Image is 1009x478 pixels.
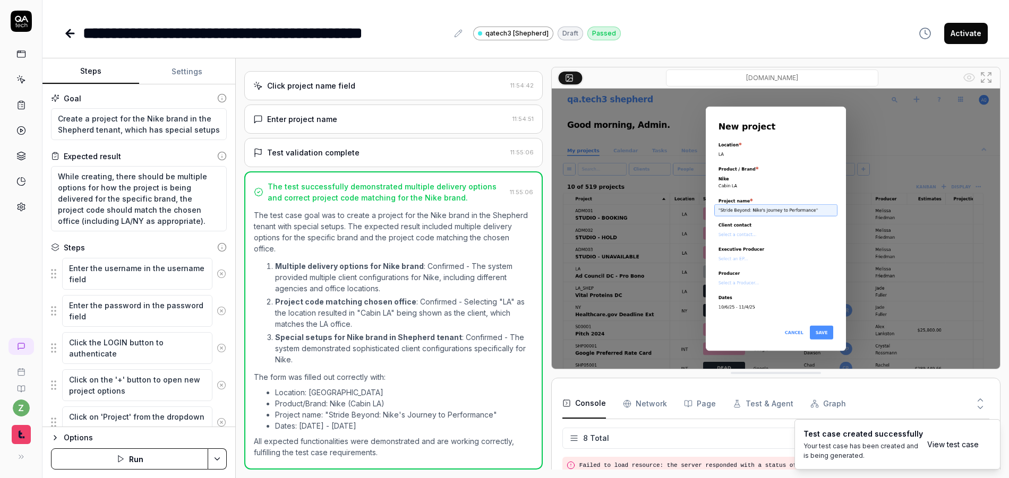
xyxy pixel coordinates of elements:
[512,115,534,123] time: 11:54:51
[803,441,923,460] div: Your test case has been created and is being generated.
[275,260,533,294] p: : Confirmed - The system provided multiple client configurations for Nike, including different ag...
[510,149,534,156] time: 11:55:06
[254,436,533,458] p: All expected functionalities were demonstrated and are working correctly, fulfilling the test cas...
[51,294,227,327] div: Suggestions
[275,297,416,306] strong: Project code matching chosen office
[978,69,995,86] button: Open in full screen
[212,300,230,321] button: Remove step
[579,461,985,470] pre: Failed to load resource: the server responded with a status of 404 ()
[473,26,553,40] a: qatech3 [Shepherd]
[275,296,533,329] p: : Confirmed - Selecting "LA" as the location resulted in "Cabin LA" being shown as the client, wh...
[733,389,793,419] button: Test & Agent
[254,371,533,383] p: The form was filled out correctly with:
[51,332,227,364] div: Suggestions
[13,399,30,416] button: z
[267,114,337,125] div: Enter project name
[212,263,230,284] button: Remove step
[623,389,667,419] button: Network
[684,389,716,419] button: Page
[510,82,534,89] time: 11:54:42
[254,210,533,254] p: The test case goal was to create a project for the Nike brand in the Shepherd tenant with special...
[275,332,533,365] p: : Confirmed - The system demonstrated sophisticated client configurations specifically for Nike.
[51,448,208,470] button: Run
[810,389,846,419] button: Graph
[510,188,533,196] time: 11:55:06
[12,425,31,444] img: Timmy Logo
[4,376,38,393] a: Documentation
[268,181,506,203] div: The test successfully demonstrated multiple delivery options and correct project code matching fo...
[275,409,533,420] li: Project name: "Stride Beyond: Nike's Journey to Performance"
[212,412,230,433] button: Remove step
[275,333,462,342] strong: Special setups for Nike brand in Shepherd tenant
[267,80,355,91] div: Click project name field
[212,375,230,396] button: Remove step
[64,242,85,253] div: Steps
[42,59,139,84] button: Steps
[51,369,227,402] div: Suggestions
[4,359,38,376] a: Book a call with us
[275,420,533,431] li: Dates: [DATE] - [DATE]
[803,428,923,439] div: Test case created successfully
[558,27,583,40] div: Draft
[64,151,121,162] div: Expected result
[587,27,621,40] div: Passed
[8,338,34,355] a: New conversation
[139,59,236,84] button: Settings
[64,431,227,444] div: Options
[51,257,227,290] div: Suggestions
[51,431,227,444] button: Options
[64,93,81,104] div: Goal
[552,89,1000,369] img: Screenshot
[562,389,606,419] button: Console
[275,262,424,271] strong: Multiple delivery options for Nike brand
[4,416,38,446] button: Timmy Logo
[485,29,549,38] span: qatech3 [Shepherd]
[51,406,227,439] div: Suggestions
[961,69,978,86] button: Show all interative elements
[944,23,988,44] button: Activate
[927,439,979,450] a: View test case
[275,398,533,409] li: Product/Brand: Nike (Cabin LA)
[267,147,360,158] div: Test validation complete
[912,23,938,44] button: View version history
[212,337,230,359] button: Remove step
[275,387,533,398] li: Location: [GEOGRAPHIC_DATA]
